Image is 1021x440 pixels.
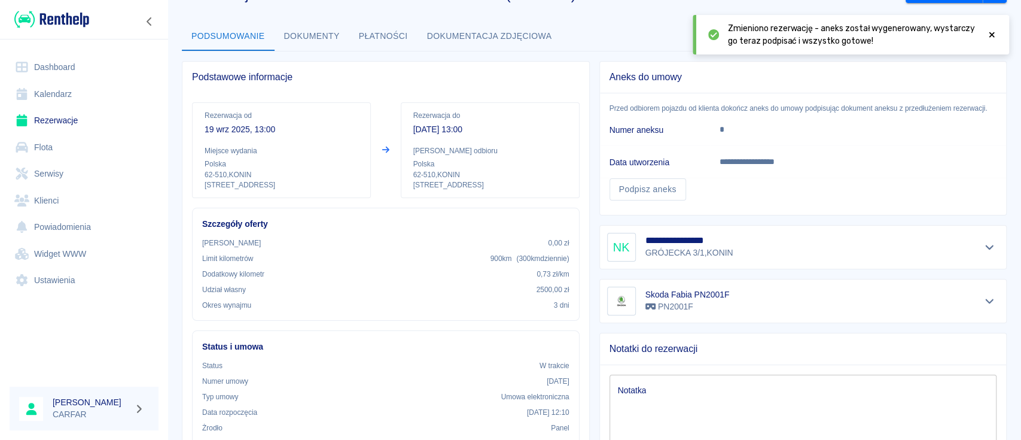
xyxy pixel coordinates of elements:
[554,300,569,311] p: 3 dni
[14,10,89,29] img: Renthelp logo
[10,54,159,81] a: Dashboard
[417,22,562,51] button: Dokumentacja zdjęciowa
[275,22,349,51] button: Dokumenty
[609,124,700,136] h6: Numer aneksu
[10,187,159,214] a: Klienci
[413,169,567,180] p: 62-510 , KONIN
[205,169,358,180] p: 62-510 , KONIN
[527,407,569,418] p: [DATE] 12:10
[202,392,238,402] p: Typ umowy
[609,343,997,355] span: Notatki do rezerwacji
[202,300,251,311] p: Okres wynajmu
[202,218,569,230] h6: Szczegóły oferty
[202,407,257,418] p: Data rozpoczęcia
[205,180,358,190] p: [STREET_ADDRESS]
[728,22,977,47] span: Zmieniono rezerwację - aneks został wygenerowany, wystarczy go teraz podpisać i wszystko gotowe!
[413,123,567,136] p: [DATE] 13:00
[205,145,358,156] p: Miejsce wydania
[413,110,567,121] p: Rezerwacja do
[548,238,569,248] p: 0,00 zł
[10,107,159,134] a: Rezerwacje
[349,22,417,51] button: Płatności
[10,267,159,294] a: Ustawienia
[413,145,567,156] p: [PERSON_NAME] odbioru
[10,81,159,108] a: Kalendarz
[609,178,686,201] a: Podpisz aneks
[607,233,636,262] div: NK
[551,423,569,433] p: Panel
[413,159,567,169] p: Polska
[202,376,248,387] p: Numer umowy
[202,360,223,371] p: Status
[645,247,739,259] p: GRÓJECKA 3/1 , KONIN
[141,14,159,29] button: Zwiń nawigację
[10,134,159,161] a: Flota
[645,289,730,301] h6: Skoda Fabia PN2001F
[182,22,275,51] button: Podsumowanie
[192,71,580,83] span: Podstawowe informacje
[501,392,569,402] p: Umowa elektroniczna
[205,110,358,121] p: Rezerwacja od
[609,156,700,168] h6: Data utworzenia
[202,238,261,248] p: [PERSON_NAME]
[10,241,159,268] a: Widget WWW
[540,360,569,371] p: W trakcie
[609,71,997,83] span: Aneks do umowy
[202,253,253,264] p: Limit kilometrów
[10,160,159,187] a: Serwisy
[205,159,358,169] p: Polska
[53,408,129,421] p: CARFAR
[202,341,569,353] h6: Status i umowa
[202,284,246,295] p: Udział własny
[537,284,569,295] p: 2500,00 zł
[202,269,264,280] p: Dodatkowy kilometr
[609,289,633,313] img: Image
[490,253,569,264] p: 900 km
[10,10,89,29] a: Renthelp logo
[53,396,129,408] h6: [PERSON_NAME]
[980,293,999,309] button: Pokaż szczegóły
[516,254,569,263] span: ( 300 km dziennie )
[205,123,358,136] p: 19 wrz 2025, 13:00
[600,103,1007,114] p: Przed odbiorem pojazdu od klienta dokończ aneks do umowy podpisując dokument aneksu z przedłużeni...
[10,214,159,241] a: Powiadomienia
[547,376,569,387] p: [DATE]
[202,423,223,433] p: Żrodło
[537,269,569,280] p: 0,73 zł /km
[413,180,567,190] p: [STREET_ADDRESS]
[980,239,999,256] button: Pokaż szczegóły
[645,301,730,313] p: PN2001F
